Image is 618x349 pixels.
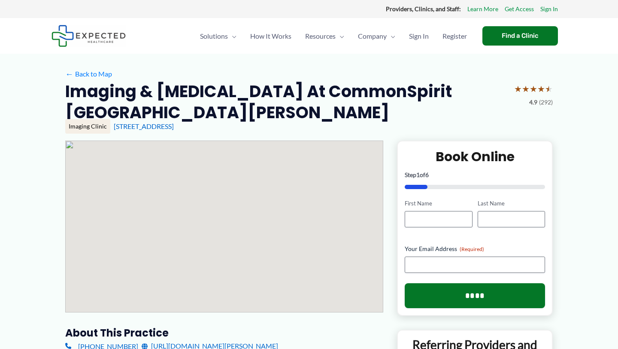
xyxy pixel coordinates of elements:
[51,25,126,47] img: Expected Healthcare Logo - side, dark font, small
[114,122,174,130] a: [STREET_ADDRESS]
[200,21,228,51] span: Solutions
[539,97,553,108] span: (292)
[298,21,351,51] a: ResourcesMenu Toggle
[386,5,461,12] strong: Providers, Clinics, and Staff:
[529,97,537,108] span: 4.9
[243,21,298,51] a: How It Works
[65,70,73,78] span: ←
[228,21,236,51] span: Menu Toggle
[405,148,545,165] h2: Book Online
[387,21,395,51] span: Menu Toggle
[425,171,429,178] span: 6
[530,81,537,97] span: ★
[460,246,484,252] span: (Required)
[416,171,420,178] span: 1
[514,81,522,97] span: ★
[405,199,472,208] label: First Name
[65,119,110,134] div: Imaging Clinic
[545,81,553,97] span: ★
[358,21,387,51] span: Company
[351,21,402,51] a: CompanyMenu Toggle
[478,199,545,208] label: Last Name
[442,21,467,51] span: Register
[505,3,534,15] a: Get Access
[305,21,336,51] span: Resources
[402,21,436,51] a: Sign In
[336,21,344,51] span: Menu Toggle
[193,21,243,51] a: SolutionsMenu Toggle
[482,26,558,46] a: Find a Clinic
[405,245,545,253] label: Your Email Address
[250,21,291,51] span: How It Works
[522,81,530,97] span: ★
[537,81,545,97] span: ★
[436,21,474,51] a: Register
[409,21,429,51] span: Sign In
[193,21,474,51] nav: Primary Site Navigation
[467,3,498,15] a: Learn More
[540,3,558,15] a: Sign In
[65,67,112,80] a: ←Back to Map
[405,172,545,178] p: Step of
[65,81,507,123] h2: Imaging & [MEDICAL_DATA] at CommonSpirit [GEOGRAPHIC_DATA][PERSON_NAME]
[65,326,383,340] h3: About this practice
